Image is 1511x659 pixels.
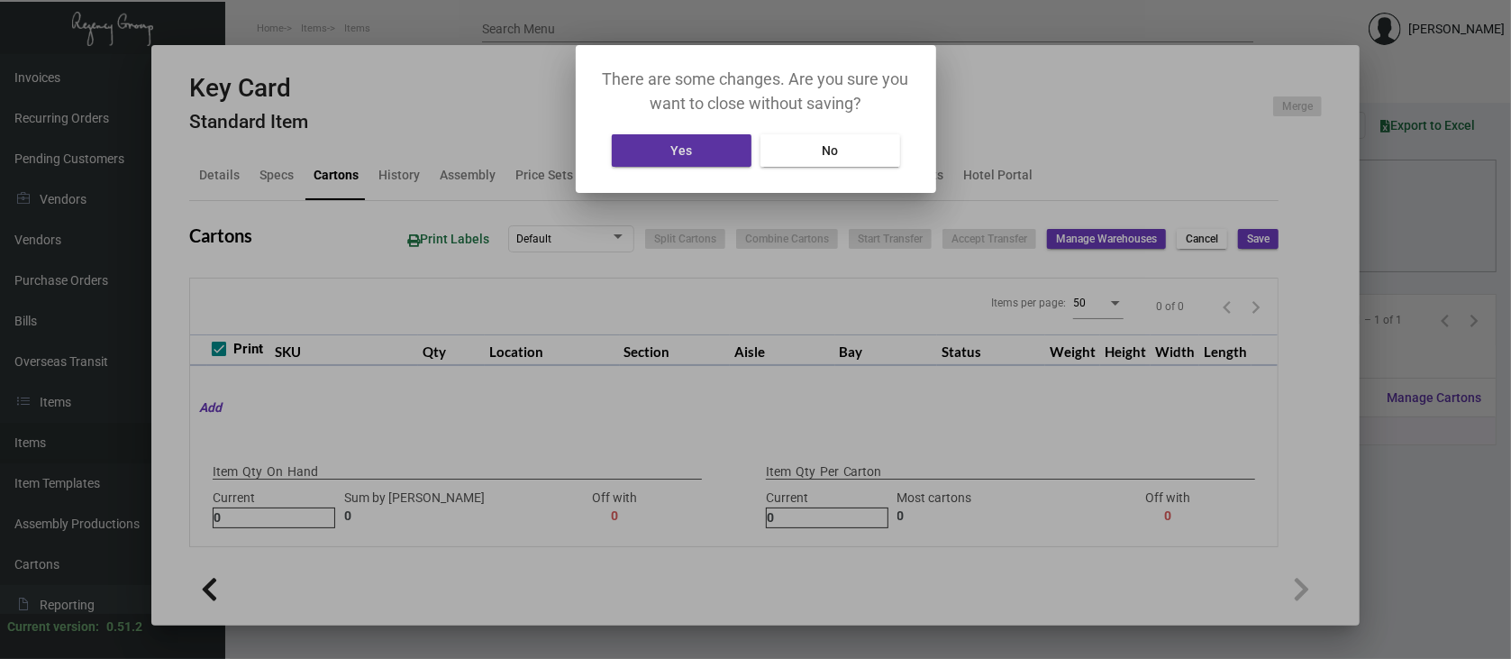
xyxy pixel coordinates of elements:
[822,143,838,158] span: No
[597,67,915,115] p: There are some changes. Are you sure you want to close without saving?
[670,143,692,158] span: Yes
[7,618,99,636] div: Current version:
[106,618,142,636] div: 0.51.2
[760,134,900,167] button: No
[612,134,751,167] button: Yes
